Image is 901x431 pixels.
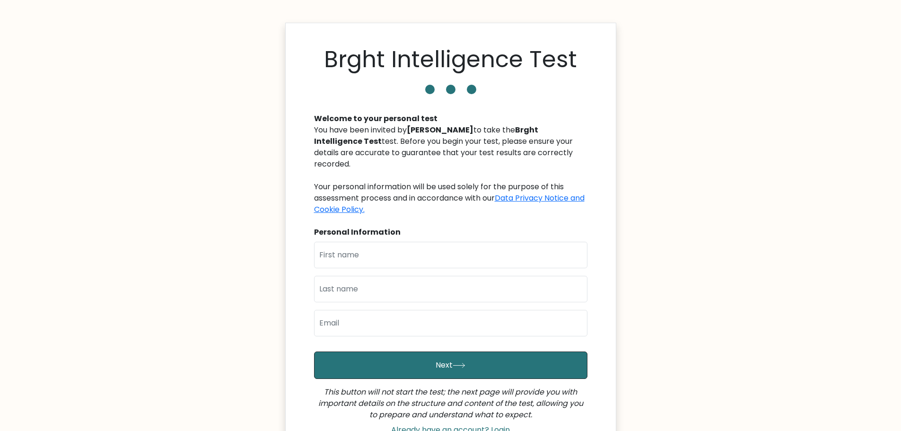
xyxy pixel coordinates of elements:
[314,352,587,379] button: Next
[318,387,583,420] i: This button will not start the test; the next page will provide you with important details on the...
[314,227,587,238] div: Personal Information
[314,242,587,268] input: First name
[314,310,587,336] input: Email
[314,276,587,302] input: Last name
[314,193,585,215] a: Data Privacy Notice and Cookie Policy.
[314,124,538,147] b: Brght Intelligence Test
[314,124,587,215] div: You have been invited by to take the test. Before you begin your test, please ensure your details...
[324,46,577,73] h1: Brght Intelligence Test
[314,113,587,124] div: Welcome to your personal test
[407,124,473,135] b: [PERSON_NAME]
